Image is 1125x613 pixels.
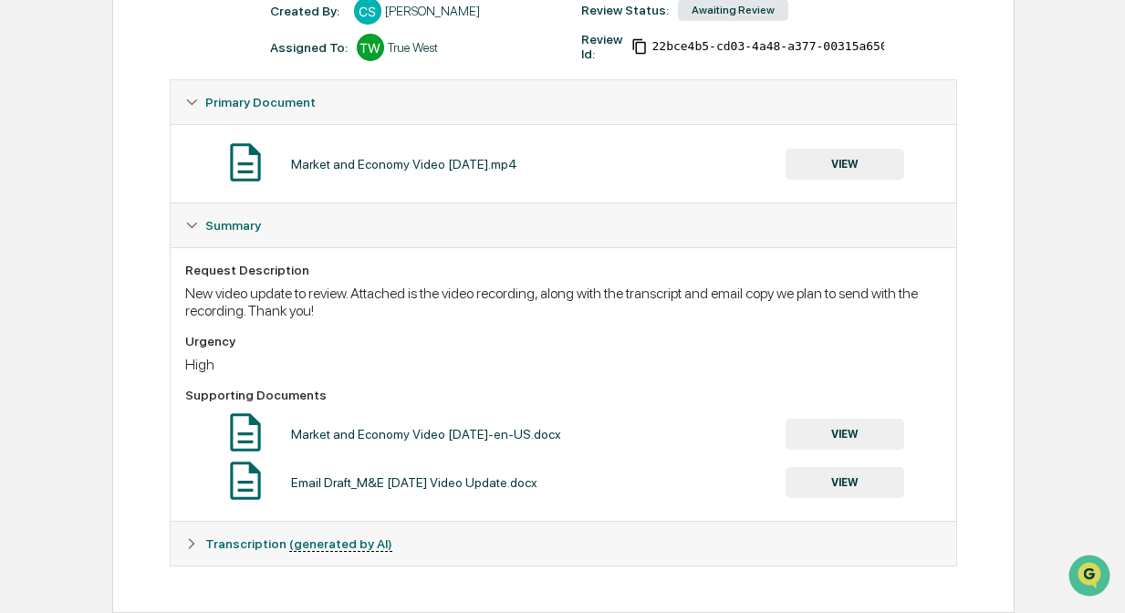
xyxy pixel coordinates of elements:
div: Start new chat [62,140,299,158]
div: [PERSON_NAME] [385,4,480,18]
div: Review Id: [581,32,622,61]
div: We're available if you need us! [62,158,231,172]
div: Market and Economy Video [DATE].mp4 [291,157,517,171]
span: Copy Id [631,38,648,55]
div: Primary Document [171,80,956,124]
a: 🔎Data Lookup [11,257,122,290]
div: Transcription (generated by AI) [171,522,956,566]
div: Supporting Documents [185,388,942,402]
span: Data Lookup [36,265,115,283]
div: Primary Document [171,124,956,203]
span: Primary Document [205,95,316,109]
div: True West [388,40,438,55]
div: High [185,356,942,373]
div: 🗄️ [132,232,147,246]
div: TW [357,34,384,61]
div: New video update to review. Attached is the video recording, along with the transcript and email ... [185,285,942,319]
div: 🖐️ [18,232,33,246]
div: Request Description [185,263,942,277]
span: Transcription [205,536,392,551]
div: Email Draft_M&E [DATE] Video Update.docx [291,475,537,490]
div: Market and Economy Video [DATE]-en-US.docx [291,427,561,442]
button: VIEW [786,419,904,450]
span: Preclearance [36,230,118,248]
div: Created By: ‎ ‎ [270,4,345,18]
button: VIEW [786,467,904,498]
div: Urgency [185,334,942,348]
button: Start new chat [310,145,332,167]
img: Document Icon [223,410,268,455]
p: How can we help? [18,38,332,68]
img: Document Icon [223,140,268,185]
div: 🔎 [18,266,33,281]
div: Review Status: [581,3,669,17]
input: Clear [47,83,301,102]
a: 🗄️Attestations [125,223,234,255]
span: Summary [205,218,261,233]
img: Document Icon [223,458,268,504]
span: Attestations [151,230,226,248]
iframe: Open customer support [1067,553,1116,602]
div: Summary [171,203,956,247]
a: 🖐️Preclearance [11,223,125,255]
div: Assigned To: [270,40,348,55]
div: Summary [171,247,956,521]
a: Powered byPylon [129,308,221,323]
img: 1746055101610-c473b297-6a78-478c-a979-82029cc54cd1 [18,140,51,172]
span: Pylon [182,309,221,323]
span: 22bce4b5-cd03-4a48-a377-00315a650320 [651,39,909,54]
u: (generated by AI) [289,536,392,552]
button: VIEW [786,149,904,180]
